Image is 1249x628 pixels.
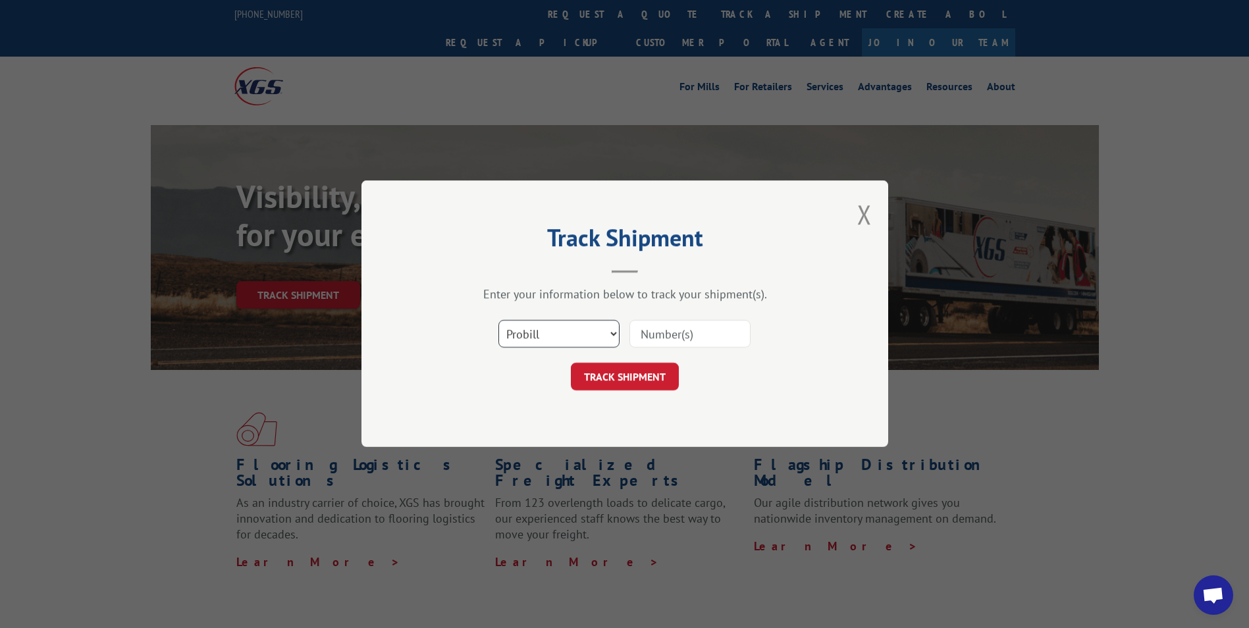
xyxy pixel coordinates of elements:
[571,363,679,391] button: TRACK SHIPMENT
[857,197,872,232] button: Close modal
[427,228,822,253] h2: Track Shipment
[629,321,751,348] input: Number(s)
[1194,575,1233,615] a: Open chat
[427,287,822,302] div: Enter your information below to track your shipment(s).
